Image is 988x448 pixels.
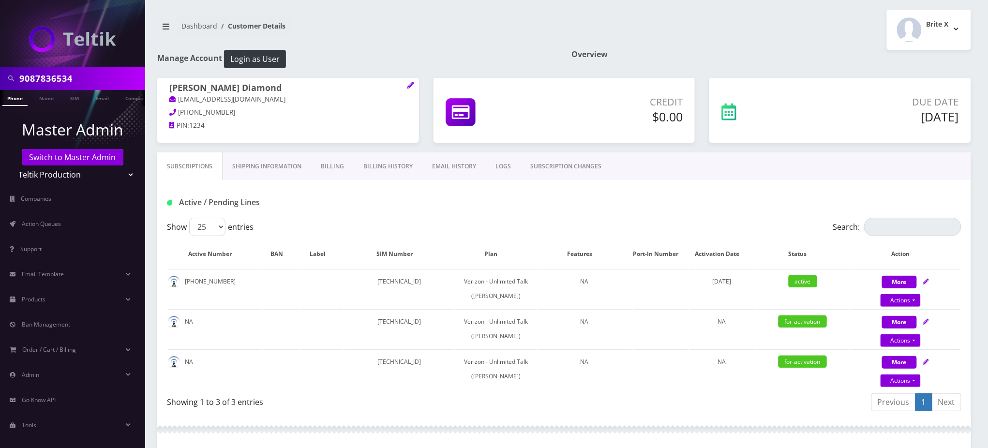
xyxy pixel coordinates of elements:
td: [TECHNICAL_ID] [344,349,454,388]
h2: Brite X [927,20,949,29]
span: active [789,275,817,287]
img: default.png [168,316,180,328]
th: Label: activate to sort column ascending [301,240,344,268]
p: Credit [551,95,683,109]
td: Verizon - Unlimited Talk ([PERSON_NAME]) [455,269,537,308]
a: LOGS [486,152,521,180]
a: 1 [915,393,932,411]
a: Switch to Master Admin [22,149,123,165]
span: Tools [22,421,36,429]
th: Action: activate to sort column ascending [851,240,960,268]
a: Name [34,90,59,105]
h1: [PERSON_NAME] Diamond [169,83,407,94]
a: Phone [2,90,28,106]
button: More [882,316,917,329]
a: Billing History [354,152,422,180]
th: SIM Number: activate to sort column ascending [344,240,454,268]
select: Showentries [189,218,225,236]
input: Search: [864,218,961,236]
th: Port-In Number: activate to sort column ascending [633,240,689,268]
a: Actions [881,334,921,347]
button: More [882,276,917,288]
span: Go Know API [22,396,56,404]
h5: $0.00 [551,109,683,124]
p: Due Date [806,95,959,109]
a: EMAIL HISTORY [422,152,486,180]
span: Admin [22,371,39,379]
span: Companies [21,194,52,203]
a: Login as User [222,53,286,63]
img: default.png [168,276,180,288]
span: NA [718,317,726,326]
td: Verizon - Unlimited Talk ([PERSON_NAME]) [455,349,537,388]
a: Shipping Information [223,152,311,180]
button: More [882,356,917,369]
span: [PHONE_NUMBER] [179,108,236,117]
h5: [DATE] [806,109,959,124]
button: Login as User [224,50,286,68]
a: SIM [65,90,84,105]
h1: Overview [571,50,971,59]
img: Active / Pending Lines [167,200,172,206]
span: for-activation [778,356,827,368]
a: Actions [881,294,921,307]
button: Brite X [887,10,971,50]
th: Features: activate to sort column ascending [538,240,631,268]
label: Show entries [167,218,254,236]
a: Company [120,90,153,105]
td: NA [168,349,262,388]
td: NA [538,269,631,308]
td: NA [538,309,631,348]
td: NA [168,309,262,348]
nav: breadcrumb [157,16,557,44]
th: Status: activate to sort column ascending [756,240,850,268]
span: Action Queues [22,220,61,228]
a: Email [90,90,114,105]
a: [EMAIL_ADDRESS][DOMAIN_NAME] [169,95,286,105]
th: BAN: activate to sort column ascending [263,240,300,268]
a: Previous [871,393,916,411]
a: Dashboard [181,21,217,30]
a: PIN: [169,121,189,131]
td: [TECHNICAL_ID] [344,269,454,308]
span: 1234 [189,121,205,130]
a: Next [932,393,961,411]
td: Verizon - Unlimited Talk ([PERSON_NAME]) [455,309,537,348]
input: Search in Company [19,69,143,88]
td: [PHONE_NUMBER] [168,269,262,308]
td: [TECHNICAL_ID] [344,309,454,348]
span: Order / Cart / Billing [23,345,76,354]
span: Email Template [22,270,64,278]
a: SUBSCRIPTION CHANGES [521,152,611,180]
div: Showing 1 to 3 of 3 entries [167,392,557,408]
img: Teltik Production [29,26,116,52]
td: NA [538,349,631,388]
a: Billing [311,152,354,180]
th: Active Number: activate to sort column ascending [168,240,262,268]
h1: Active / Pending Lines [167,198,422,207]
h1: Manage Account [157,50,557,68]
span: [DATE] [713,277,732,285]
span: NA [718,358,726,366]
a: Actions [881,374,921,387]
a: Subscriptions [157,152,223,180]
span: Products [22,295,45,303]
img: default.png [168,356,180,368]
li: Customer Details [217,21,285,31]
span: Support [20,245,42,253]
span: for-activation [778,315,827,328]
label: Search: [833,218,961,236]
th: Plan: activate to sort column ascending [455,240,537,268]
span: Ban Management [22,320,70,329]
th: Activation Date: activate to sort column ascending [689,240,755,268]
